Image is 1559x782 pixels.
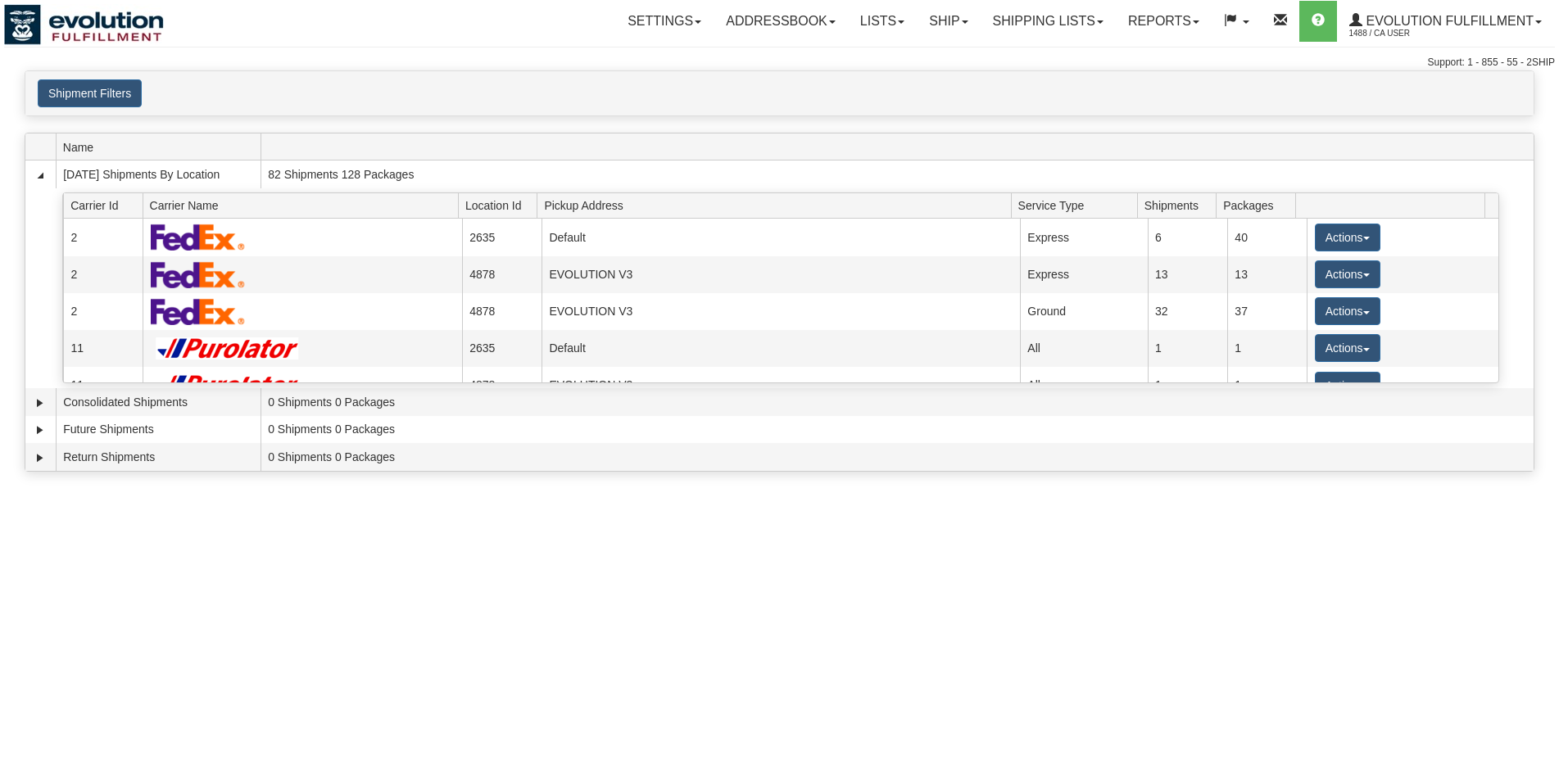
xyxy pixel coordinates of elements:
[542,219,1020,255] td: Default
[1144,192,1217,218] span: Shipments
[261,443,1534,471] td: 0 Shipments 0 Packages
[38,79,142,107] button: Shipment Filters
[462,256,542,293] td: 4878
[1315,260,1380,288] button: Actions
[56,388,261,416] td: Consolidated Shipments
[32,395,48,411] a: Expand
[63,367,143,404] td: 11
[1116,1,1212,42] a: Reports
[462,367,542,404] td: 4878
[4,56,1555,70] div: Support: 1 - 855 - 55 - 2SHIP
[465,192,537,218] span: Location Id
[151,337,306,359] img: Purolator
[150,192,459,218] span: Carrier Name
[151,298,245,325] img: FedEx
[32,422,48,438] a: Expand
[1020,330,1148,367] td: All
[615,1,714,42] a: Settings
[151,224,245,251] img: FedEx
[1362,14,1534,28] span: Evolution Fulfillment
[917,1,980,42] a: Ship
[261,416,1534,444] td: 0 Shipments 0 Packages
[542,293,1020,330] td: EVOLUTION V3
[70,192,143,218] span: Carrier Id
[848,1,917,42] a: Lists
[56,416,261,444] td: Future Shipments
[462,330,542,367] td: 2635
[1148,330,1227,367] td: 1
[1227,330,1307,367] td: 1
[542,367,1020,404] td: EVOLUTION V3
[1227,219,1307,255] td: 40
[462,293,542,330] td: 4878
[63,219,143,255] td: 2
[1148,219,1227,255] td: 6
[1227,256,1307,293] td: 13
[4,4,164,45] img: logo1488.jpg
[1020,367,1148,404] td: All
[542,330,1020,367] td: Default
[63,256,143,293] td: 2
[1018,192,1138,218] span: Service Type
[1315,297,1380,325] button: Actions
[63,330,143,367] td: 11
[1020,219,1148,255] td: Express
[544,192,1011,218] span: Pickup Address
[462,219,542,255] td: 2635
[1148,256,1227,293] td: 13
[1227,293,1307,330] td: 37
[151,261,245,288] img: FedEx
[56,443,261,471] td: Return Shipments
[1315,334,1380,362] button: Actions
[1148,293,1227,330] td: 32
[714,1,848,42] a: Addressbook
[542,256,1020,293] td: EVOLUTION V3
[1227,367,1307,404] td: 1
[63,134,261,160] span: Name
[151,374,306,396] img: Purolator
[981,1,1116,42] a: Shipping lists
[1223,192,1295,218] span: Packages
[1315,224,1380,251] button: Actions
[32,167,48,183] a: Collapse
[261,160,1534,188] td: 82 Shipments 128 Packages
[56,160,261,188] td: [DATE] Shipments By Location
[1337,1,1554,42] a: Evolution Fulfillment 1488 / CA User
[1349,25,1472,42] span: 1488 / CA User
[32,450,48,466] a: Expand
[63,293,143,330] td: 2
[1020,256,1148,293] td: Express
[1020,293,1148,330] td: Ground
[1315,372,1380,400] button: Actions
[261,388,1534,416] td: 0 Shipments 0 Packages
[1148,367,1227,404] td: 1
